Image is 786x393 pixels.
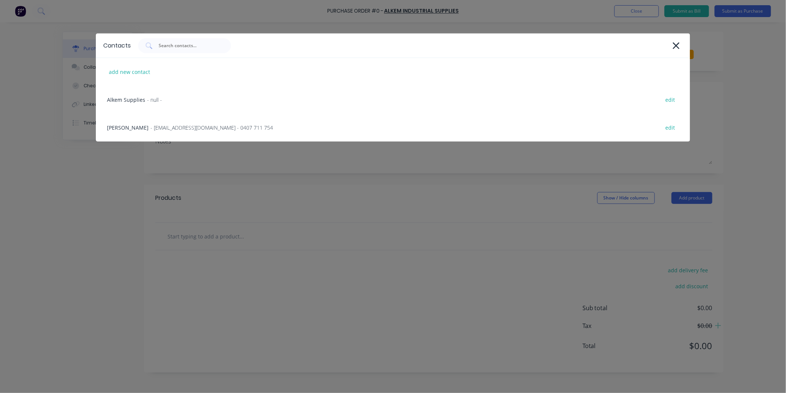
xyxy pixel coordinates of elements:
[105,66,154,78] div: add new contact
[150,124,273,131] span: - [EMAIL_ADDRESS][DOMAIN_NAME] - 0407 711 754
[103,41,131,50] div: Contacts
[662,94,679,105] div: edit
[96,86,690,114] div: Alkem Supplies
[662,122,679,133] div: edit
[147,96,162,104] span: - null -
[96,114,690,142] div: [PERSON_NAME]
[158,42,220,49] input: Search contacts...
